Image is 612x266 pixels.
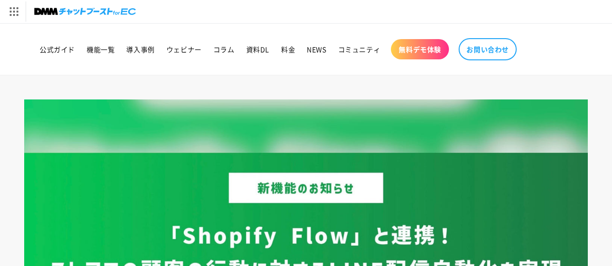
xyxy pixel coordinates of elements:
[87,45,115,54] span: 機能一覧
[459,38,517,60] a: お問い合わせ
[208,39,240,59] a: コラム
[332,39,387,59] a: コミュニティ
[399,45,441,54] span: 無料デモ体験
[126,45,154,54] span: 導入事例
[466,45,509,54] span: お問い合わせ
[34,5,136,18] img: チャットブーストforEC
[338,45,381,54] span: コミュニティ
[213,45,235,54] span: コラム
[161,39,208,59] a: ウェビナー
[34,39,81,59] a: 公式ガイド
[246,45,269,54] span: 資料DL
[81,39,120,59] a: 機能一覧
[120,39,160,59] a: 導入事例
[40,45,75,54] span: 公式ガイド
[391,39,449,59] a: 無料デモ体験
[275,39,301,59] a: 料金
[281,45,295,54] span: 料金
[240,39,275,59] a: 資料DL
[307,45,326,54] span: NEWS
[166,45,202,54] span: ウェビナー
[1,1,26,22] img: サービス
[301,39,332,59] a: NEWS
